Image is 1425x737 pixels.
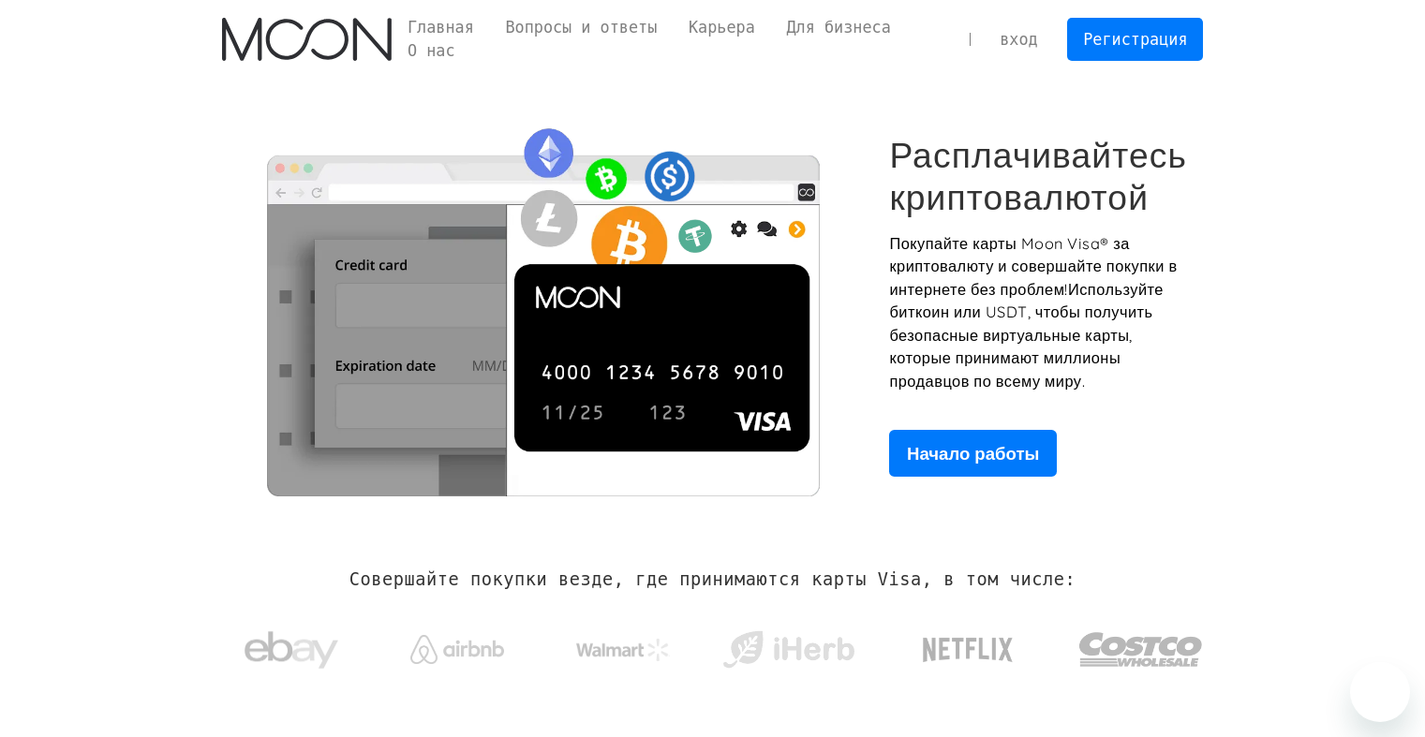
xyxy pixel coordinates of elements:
[984,19,1053,60] a: вход
[1078,614,1204,685] img: Costco
[1083,30,1187,49] ya-tr-span: Регистрация
[1067,18,1203,60] a: Регистрация
[408,41,455,60] ya-tr-span: О нас
[576,639,670,661] img: Walmart
[553,620,692,671] a: Walmart
[1000,30,1038,49] ya-tr-span: вход
[719,607,858,684] a: iHerb
[245,621,338,680] img: ebay
[889,133,1187,218] ya-tr-span: Расплачивайтесь криптовалютой
[222,115,864,495] img: Moon Cards позволяют тратить криптовалюту везде, где принимают карты Visa.
[689,18,755,37] ya-tr-span: Карьера
[673,16,770,39] a: Карьера
[771,16,907,39] a: Для бизнеса
[349,569,1076,589] ya-tr-span: Совершайте покупки везде, где принимаются карты Visa, в том числе:
[1350,662,1410,722] iframe: Кнопка запуска окна обмена сообщениями
[222,602,362,689] a: ebay
[1078,596,1204,694] a: Costco
[387,616,527,673] a: Airbnb
[921,626,1015,673] img: Netflix
[884,608,1052,683] a: Netflix
[907,442,1039,464] ya-tr-span: Начало работы
[222,18,392,61] a: Главная
[408,18,474,37] ya-tr-span: Главная
[889,430,1057,477] a: Начало работы
[392,16,489,39] a: Главная
[222,18,392,61] img: Логотип Луны
[392,39,470,63] a: О нас
[889,280,1164,391] ya-tr-span: Используйте биткоин или USDT, чтобы получить безопасные виртуальные карты, которые принимают милл...
[505,18,657,37] ya-tr-span: Вопросы и ответы
[719,626,858,674] img: iHerb
[410,635,504,664] img: Airbnb
[889,234,1177,299] ya-tr-span: Покупайте карты Moon Visa® за криптовалюту и совершайте покупки в интернете без проблем!
[490,16,674,39] a: Вопросы и ответы
[786,18,890,37] ya-tr-span: Для бизнеса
